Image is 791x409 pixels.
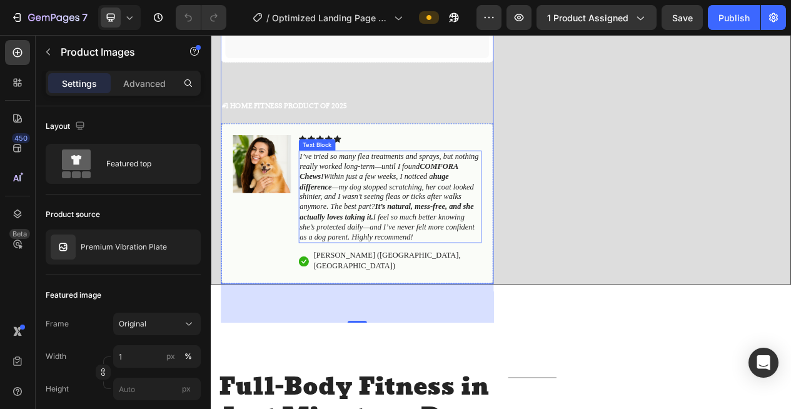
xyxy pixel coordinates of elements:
button: % [163,349,178,364]
p: Product Images [61,44,167,59]
label: Frame [46,318,69,330]
div: Layout [46,118,88,135]
input: px% [113,345,201,368]
div: Product source [46,209,100,220]
p: Settings [62,77,97,90]
p: Advanced [123,77,166,90]
div: Featured top [106,149,183,178]
span: Original [119,318,146,330]
label: Width [46,351,66,362]
span: 1 product assigned [547,11,628,24]
span: px [182,384,191,393]
button: Original [113,313,201,335]
p: 7 [82,10,88,25]
button: 7 [5,5,93,30]
label: Height [46,383,69,395]
div: Featured image [46,290,101,301]
input: px [113,378,201,400]
p: Premium Vibration Plate [81,243,167,251]
iframe: Design area [211,35,791,409]
div: Undo/Redo [176,5,226,30]
span: Save [672,13,693,23]
div: % [184,351,192,362]
div: 450 [12,133,30,143]
span: Optimized Landing Page Template [272,11,389,24]
div: Open Intercom Messenger [748,348,778,378]
button: Save [662,5,703,30]
img: product feature img [51,235,76,260]
button: px [181,349,196,364]
div: Beta [9,229,30,239]
span: / [266,11,270,24]
button: Publish [708,5,760,30]
div: Publish [718,11,750,24]
div: px [166,351,175,362]
button: 1 product assigned [537,5,657,30]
